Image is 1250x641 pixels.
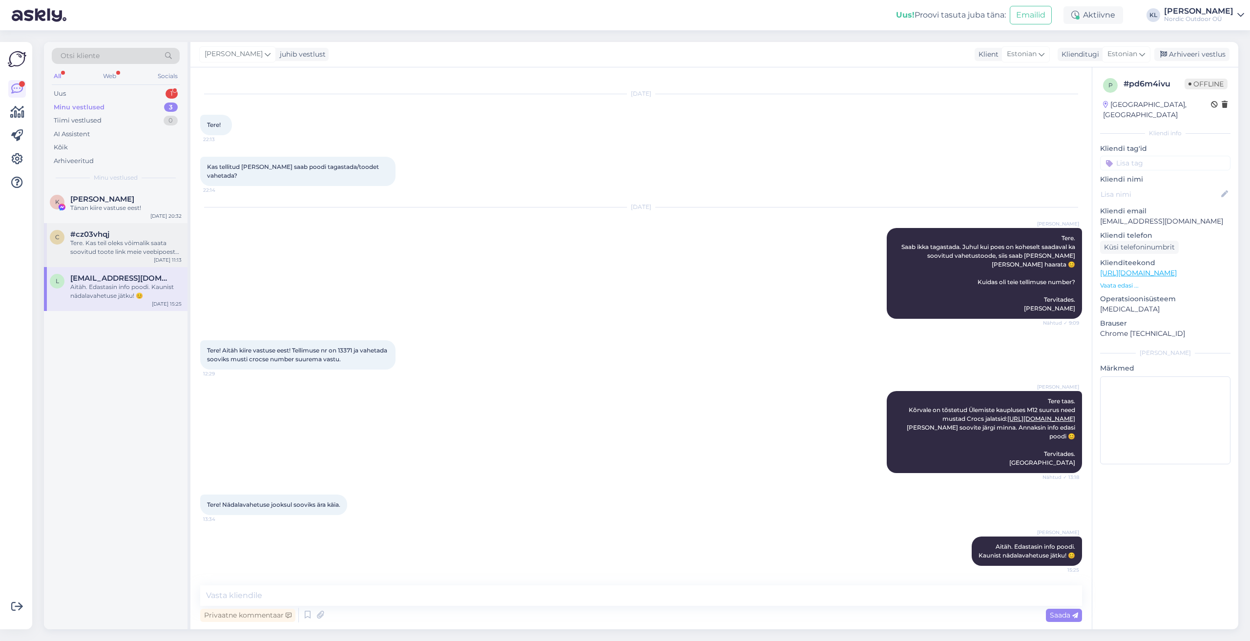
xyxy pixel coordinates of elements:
[54,89,66,99] div: Uus
[150,212,182,220] div: [DATE] 20:32
[156,70,180,83] div: Socials
[1101,189,1219,200] input: Lisa nimi
[207,163,380,179] span: Kas tellitud [PERSON_NAME] saab poodi tagastada/toodet vahetada?
[1042,566,1079,574] span: 15:25
[203,516,240,523] span: 13:34
[1007,415,1075,422] a: [URL][DOMAIN_NAME]
[1100,349,1230,357] div: [PERSON_NAME]
[1037,529,1079,536] span: [PERSON_NAME]
[52,70,63,83] div: All
[1124,78,1185,90] div: # pd6m4ivu
[152,300,182,308] div: [DATE] 15:25
[1100,304,1230,314] p: [MEDICAL_DATA]
[207,121,221,128] span: Tere!
[205,49,263,60] span: [PERSON_NAME]
[1100,230,1230,241] p: Kliendi telefon
[55,233,60,241] span: c
[54,116,102,125] div: Tiimi vestlused
[1100,318,1230,329] p: Brauser
[1050,611,1078,620] span: Saada
[1042,474,1079,481] span: Nähtud ✓ 13:18
[1108,82,1113,89] span: p
[8,50,26,68] img: Askly Logo
[1100,241,1179,254] div: Küsi telefoninumbrit
[1007,49,1037,60] span: Estonian
[1100,144,1230,154] p: Kliendi tag'id
[1107,49,1137,60] span: Estonian
[70,274,172,283] span: lintsuke@gmail.com
[94,173,138,182] span: Minu vestlused
[1100,174,1230,185] p: Kliendi nimi
[1100,294,1230,304] p: Operatsioonisüsteem
[1100,216,1230,227] p: [EMAIL_ADDRESS][DOMAIN_NAME]
[1037,220,1079,227] span: [PERSON_NAME]
[1100,258,1230,268] p: Klienditeekond
[1058,49,1099,60] div: Klienditugi
[896,9,1006,21] div: Proovi tasuta juba täna:
[1063,6,1123,24] div: Aktiivne
[54,143,68,152] div: Kõik
[70,230,109,239] span: #cz03vhqj
[55,198,60,206] span: K
[70,239,182,256] div: Tere. Kas teil oleks võimalik saata soovitud toote link meie veebipoest? Tervitades, Kaimo Laanemaa
[164,103,178,112] div: 3
[200,203,1082,211] div: [DATE]
[164,116,178,125] div: 0
[975,49,999,60] div: Klient
[166,89,178,99] div: 1
[70,195,134,204] span: Katrin Kunder
[203,136,240,143] span: 22:13
[61,51,100,61] span: Otsi kliente
[1164,15,1233,23] div: Nordic Outdoor OÜ
[54,156,94,166] div: Arhiveeritud
[1100,363,1230,373] p: Märkmed
[1100,281,1230,290] p: Vaata edasi ...
[200,609,295,622] div: Privaatne kommentaar
[154,256,182,264] div: [DATE] 11:13
[1042,319,1079,327] span: Nähtud ✓ 9:09
[979,543,1075,559] span: Aitäh. Edastasin info poodi. Kaunist nädalavahetuse jätku! 😊
[276,49,326,60] div: juhib vestlust
[207,347,389,363] span: Tere! Aitäh kiire vastuse eest! Tellimuse nr on 13371 ja vahetada sooviks musti crocse number suu...
[207,501,340,508] span: Tere! Nädalavahetuse jooksul sooviks ära käia.
[1010,6,1052,24] button: Emailid
[1146,8,1160,22] div: KL
[896,10,915,20] b: Uus!
[1164,7,1233,15] div: [PERSON_NAME]
[203,186,240,194] span: 22:14
[1037,383,1079,391] span: [PERSON_NAME]
[1100,269,1177,277] a: [URL][DOMAIN_NAME]
[1185,79,1228,89] span: Offline
[1164,7,1244,23] a: [PERSON_NAME]Nordic Outdoor OÜ
[1154,48,1229,61] div: Arhiveeri vestlus
[1100,156,1230,170] input: Lisa tag
[54,129,90,139] div: AI Assistent
[200,89,1082,98] div: [DATE]
[1100,206,1230,216] p: Kliendi email
[70,283,182,300] div: Aitäh. Edastasin info poodi. Kaunist nädalavahetuse jätku! 😊
[1100,129,1230,138] div: Kliendi info
[1103,100,1211,120] div: [GEOGRAPHIC_DATA], [GEOGRAPHIC_DATA]
[203,370,240,377] span: 12:29
[101,70,118,83] div: Web
[56,277,59,285] span: l
[70,204,182,212] div: Tänan kiire vastuse eest!
[1100,329,1230,339] p: Chrome [TECHNICAL_ID]
[54,103,104,112] div: Minu vestlused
